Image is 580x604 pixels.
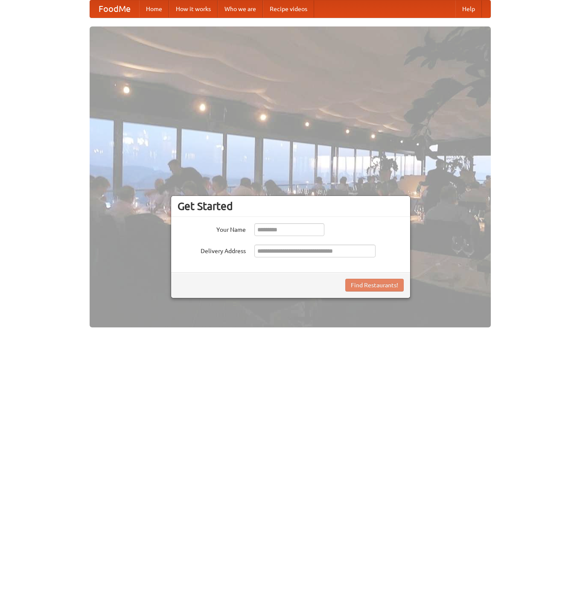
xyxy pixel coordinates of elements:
[218,0,263,18] a: Who we are
[178,245,246,255] label: Delivery Address
[345,279,404,292] button: Find Restaurants!
[139,0,169,18] a: Home
[263,0,314,18] a: Recipe videos
[169,0,218,18] a: How it works
[455,0,482,18] a: Help
[178,200,404,213] h3: Get Started
[90,0,139,18] a: FoodMe
[178,223,246,234] label: Your Name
